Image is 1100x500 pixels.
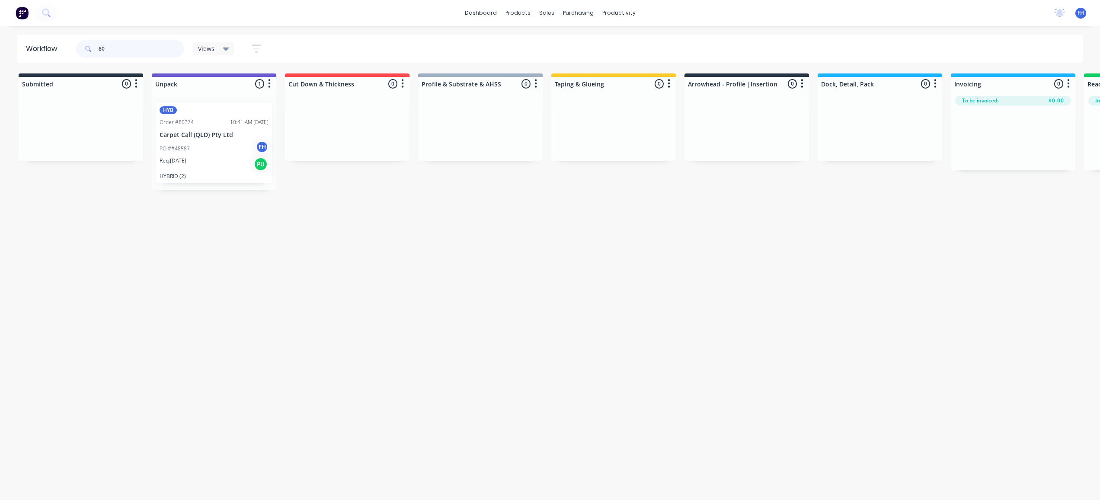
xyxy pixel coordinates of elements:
div: HYBOrder #8037410:41 AM [DATE]Carpet Call (QLD) Pty LtdPO ##48587FHReq.[DATE]PUHYBRID (2) [156,103,272,183]
img: Factory [16,6,29,19]
p: PO ##48587 [160,145,190,153]
div: FH [256,140,269,153]
span: $0.00 [1049,97,1064,105]
div: productivity [598,6,640,19]
div: 10:41 AM [DATE] [230,118,269,126]
input: Search for orders... [99,40,184,57]
span: To be invoiced: [962,97,998,105]
p: Carpet Call (QLD) Pty Ltd [160,131,269,139]
div: products [501,6,535,19]
div: Workflow [26,44,61,54]
a: dashboard [460,6,501,19]
div: purchasing [559,6,598,19]
div: sales [535,6,559,19]
span: Views [198,44,214,53]
div: PU [254,157,268,171]
p: Req. [DATE] [160,157,186,165]
div: HYB [160,106,177,114]
div: Order #80374 [160,118,194,126]
span: FH [1078,9,1084,17]
p: HYBRID (2) [160,173,269,179]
